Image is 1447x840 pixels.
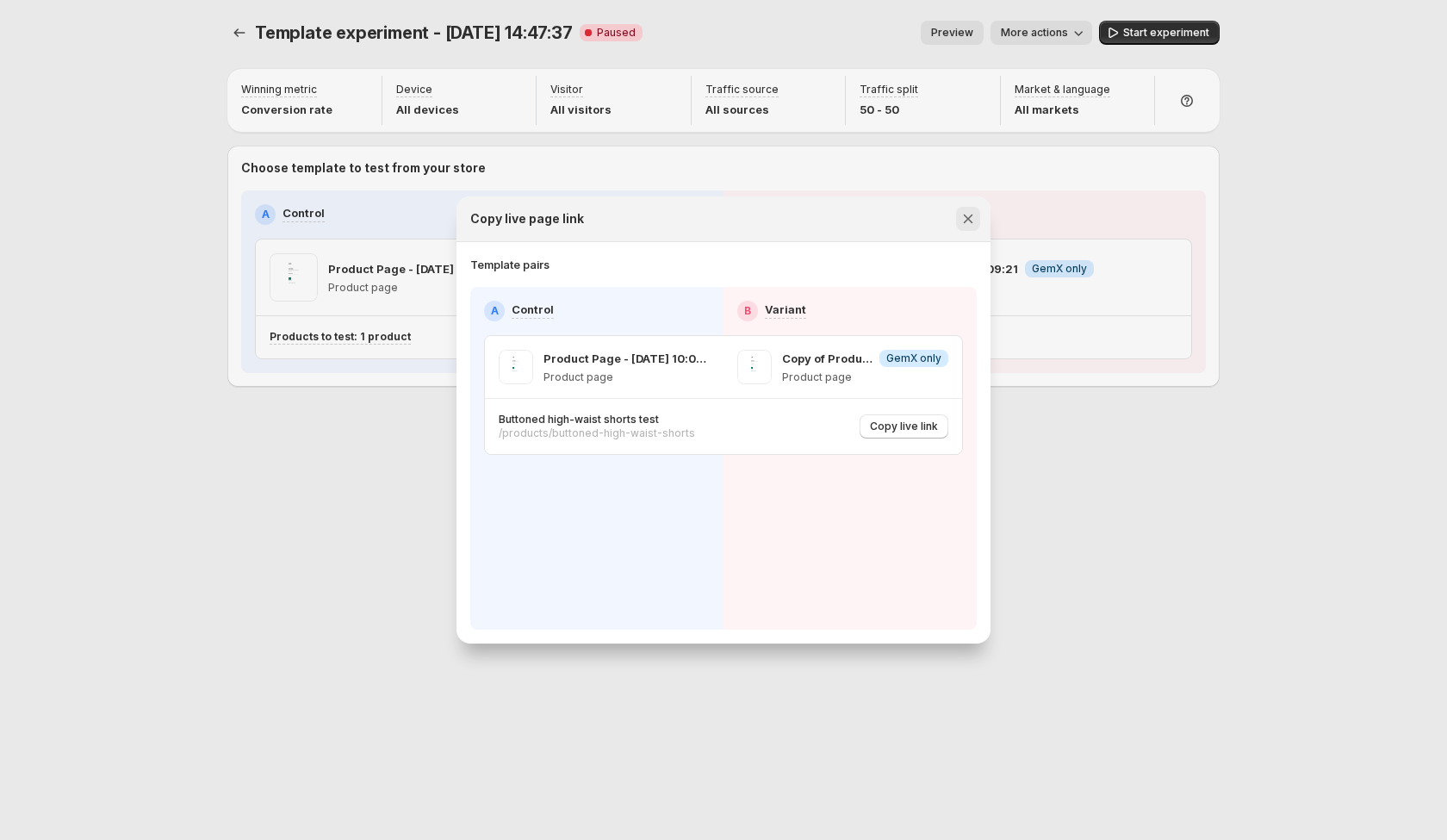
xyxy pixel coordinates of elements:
h2: A [491,304,499,318]
p: Variant [765,301,806,318]
p: /products/buttoned-high-waist-shorts [499,426,695,440]
p: Product page [782,370,948,384]
h2: B [744,304,751,318]
p: Product Page - [DATE] 10:09:21 [543,350,710,367]
h3: Template pairs [470,256,550,273]
p: Control [512,301,554,318]
img: Copy of Product Page - Aug 19, 10:09:21 [737,350,772,384]
span: GemX only [886,352,941,365]
button: Close [956,207,980,231]
p: Copy of Product Page - [DATE] 10:09:21 [782,350,873,367]
p: Product page [543,370,710,384]
button: Copy live link [860,414,948,439]
p: Buttoned high-waist shorts test [499,413,695,426]
h2: Copy live page link [470,210,584,227]
img: Product Page - Aug 19, 10:09:21 [499,350,533,384]
span: Copy live link [870,420,938,433]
